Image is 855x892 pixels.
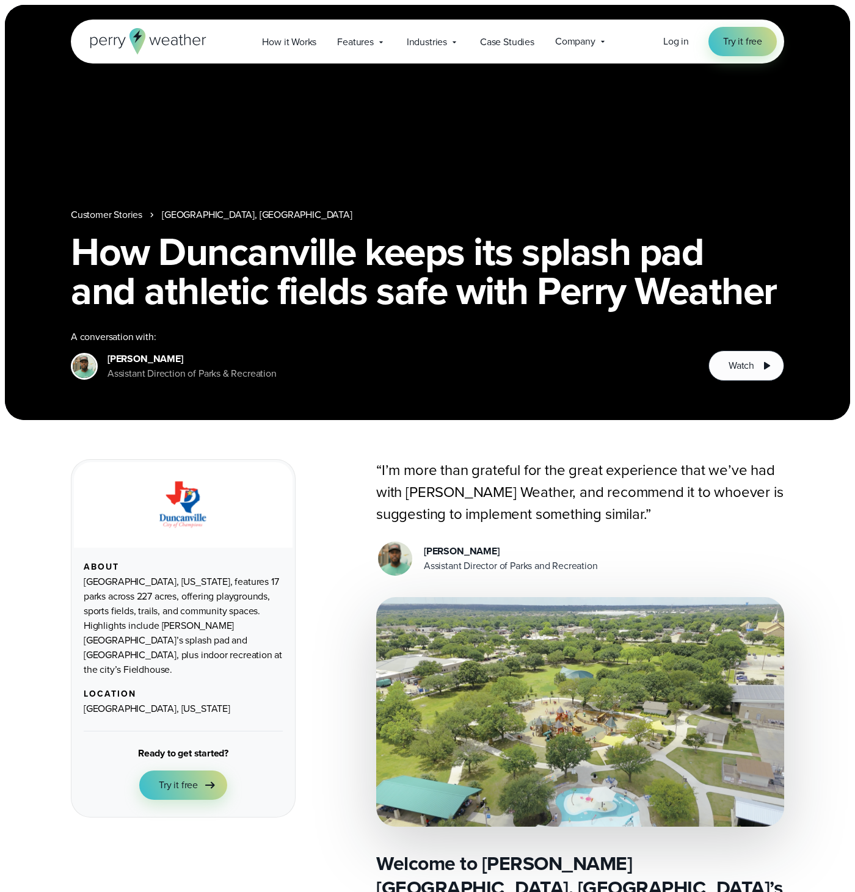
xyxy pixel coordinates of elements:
[107,352,277,366] div: [PERSON_NAME]
[84,575,283,677] div: [GEOGRAPHIC_DATA], [US_STATE], features 17 parks across 227 acres, offering playgrounds, sports f...
[107,366,277,381] div: Assistant Direction of Parks & Recreation
[71,330,689,344] div: A conversation with:
[407,35,447,49] span: Industries
[708,350,784,381] button: Watch
[424,559,597,573] div: Assistant Director of Parks and Recreation
[73,355,96,378] img: Tyler Agee Headshot
[262,35,316,49] span: How it Works
[376,459,784,525] p: “I’m more than grateful for the great experience that we’ve had with [PERSON_NAME] Weather, and r...
[663,34,689,49] a: Log in
[159,778,198,792] span: Try it free
[142,477,224,533] img: City of Duncanville Logo
[729,358,754,373] span: Watch
[378,542,412,576] img: Tyler Agee Headshot
[84,562,283,572] div: About
[139,771,227,800] a: Try it free
[663,34,689,48] span: Log in
[555,34,595,49] span: Company
[162,208,352,222] a: [GEOGRAPHIC_DATA], [GEOGRAPHIC_DATA]
[424,544,597,559] div: [PERSON_NAME]
[71,208,784,222] nav: Breadcrumb
[480,35,534,49] span: Case Studies
[84,702,283,716] div: [GEOGRAPHIC_DATA], [US_STATE]
[84,689,283,699] div: Location
[708,27,777,56] a: Try it free
[71,232,784,310] h1: How Duncanville keeps its splash pad and athletic fields safe with Perry Weather
[337,35,374,49] span: Features
[470,29,545,54] a: Case Studies
[252,29,327,54] a: How it Works
[723,34,762,49] span: Try it free
[71,208,142,222] a: Customer Stories
[138,746,228,761] div: Ready to get started?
